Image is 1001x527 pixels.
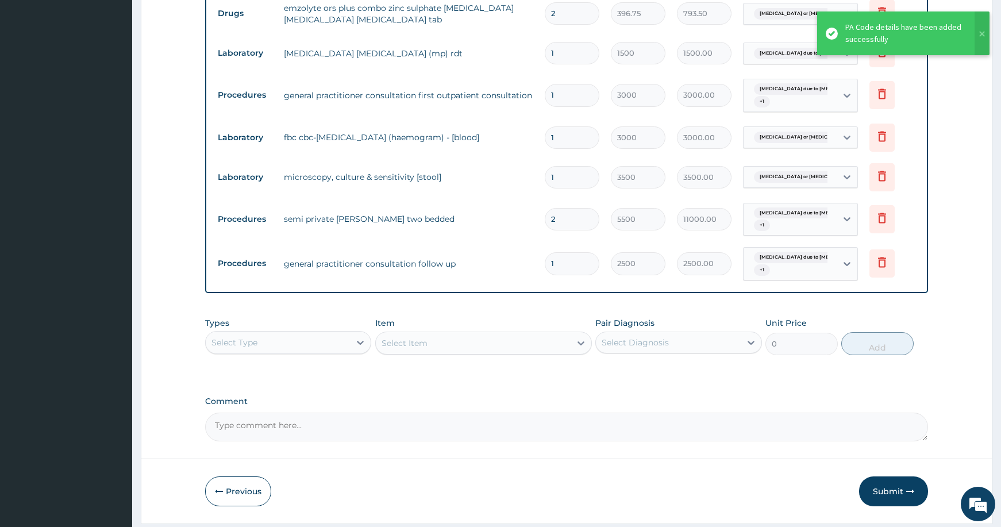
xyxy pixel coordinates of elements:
[841,332,914,355] button: Add
[754,207,881,219] span: [MEDICAL_DATA] due to [MEDICAL_DATA] falc...
[754,220,770,231] span: + 1
[278,42,539,65] td: [MEDICAL_DATA] [MEDICAL_DATA] (mp) rdt
[60,64,193,79] div: Chat with us now
[67,145,159,261] span: We're online!
[765,317,807,329] label: Unit Price
[754,96,770,107] span: + 1
[212,167,278,188] td: Laboratory
[212,84,278,106] td: Procedures
[278,207,539,230] td: semi private [PERSON_NAME] two bedded
[754,132,869,143] span: [MEDICAL_DATA] or [MEDICAL_DATA] wit...
[754,48,881,59] span: [MEDICAL_DATA] due to [MEDICAL_DATA] falc...
[754,171,869,183] span: [MEDICAL_DATA] or [MEDICAL_DATA] wit...
[21,57,47,86] img: d_794563401_company_1708531726252_794563401
[212,253,278,274] td: Procedures
[754,8,869,20] span: [MEDICAL_DATA] or [MEDICAL_DATA] wit...
[375,317,395,329] label: Item
[212,43,278,64] td: Laboratory
[211,337,257,348] div: Select Type
[205,476,271,506] button: Previous
[212,209,278,230] td: Procedures
[188,6,216,33] div: Minimize live chat window
[278,166,539,189] td: microscopy, culture & sensitivity [stool]
[845,21,964,45] div: PA Code details have been added successfully
[212,127,278,148] td: Laboratory
[205,318,229,328] label: Types
[754,83,881,95] span: [MEDICAL_DATA] due to [MEDICAL_DATA] falc...
[754,264,770,276] span: + 1
[205,397,928,406] label: Comment
[278,126,539,149] td: fbc cbc-[MEDICAL_DATA] (haemogram) - [blood]
[6,314,219,354] textarea: Type your message and hit 'Enter'
[859,476,928,506] button: Submit
[278,252,539,275] td: general practitioner consultation follow up
[595,317,654,329] label: Pair Diagnosis
[212,3,278,24] td: Drugs
[278,84,539,107] td: general practitioner consultation first outpatient consultation
[754,252,881,263] span: [MEDICAL_DATA] due to [MEDICAL_DATA] falc...
[602,337,669,348] div: Select Diagnosis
